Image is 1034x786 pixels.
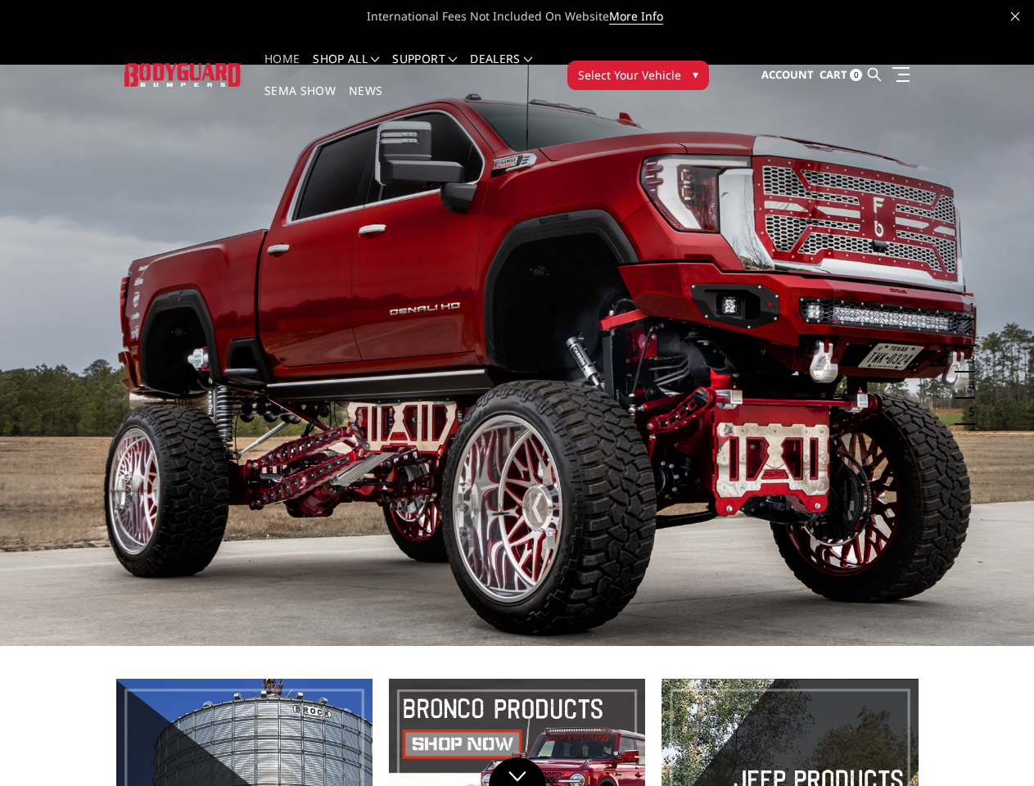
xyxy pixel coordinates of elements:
span: Account [761,67,814,82]
button: 4 of 5 [959,373,975,399]
img: BODYGUARD BUMPERS [124,63,242,86]
button: 3 of 5 [959,346,975,373]
iframe: Chat Widget [952,707,1034,786]
a: Support [392,53,457,85]
span: ▾ [693,65,698,83]
button: Select Your Vehicle [567,61,709,90]
a: News [349,85,382,117]
a: Home [264,53,300,85]
a: Dealers [470,53,532,85]
a: Account [761,53,814,97]
button: 2 of 5 [959,320,975,346]
span: 0 [850,69,862,81]
button: 1 of 5 [959,294,975,320]
span: Select Your Vehicle [578,66,681,84]
button: 5 of 5 [959,399,975,425]
a: Cart 0 [820,53,862,97]
a: More Info [609,8,663,25]
a: SEMA Show [264,85,336,117]
span: Cart [820,67,847,82]
a: shop all [313,53,379,85]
